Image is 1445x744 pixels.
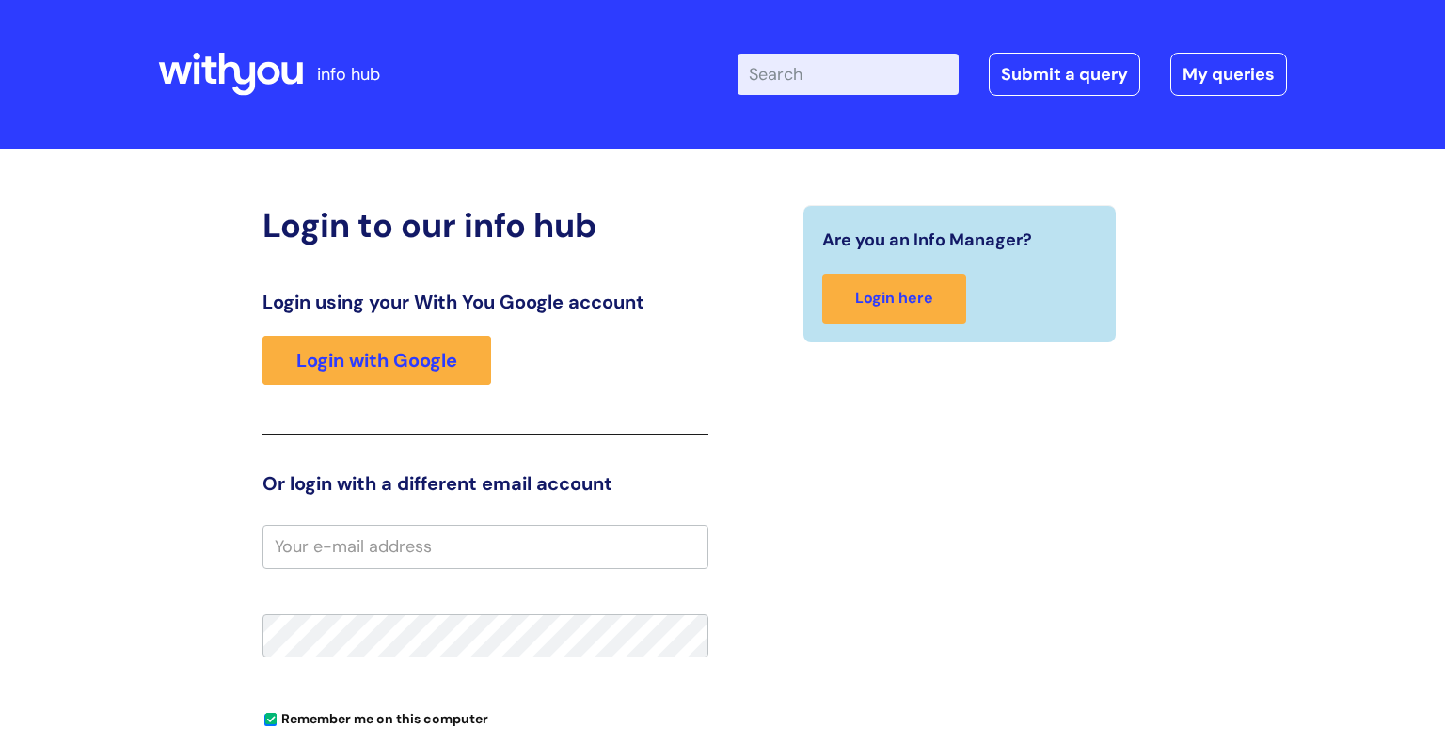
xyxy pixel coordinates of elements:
span: Are you an Info Manager? [822,225,1032,255]
input: Search [738,54,959,95]
input: Remember me on this computer [264,714,277,726]
h3: Login using your With You Google account [262,291,708,313]
label: Remember me on this computer [262,706,488,727]
h3: Or login with a different email account [262,472,708,495]
p: info hub [317,59,380,89]
a: Submit a query [989,53,1140,96]
div: You can uncheck this option if you're logging in from a shared device [262,703,708,733]
a: My queries [1170,53,1287,96]
a: Login here [822,274,966,324]
h2: Login to our info hub [262,205,708,245]
input: Your e-mail address [262,525,708,568]
a: Login with Google [262,336,491,385]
